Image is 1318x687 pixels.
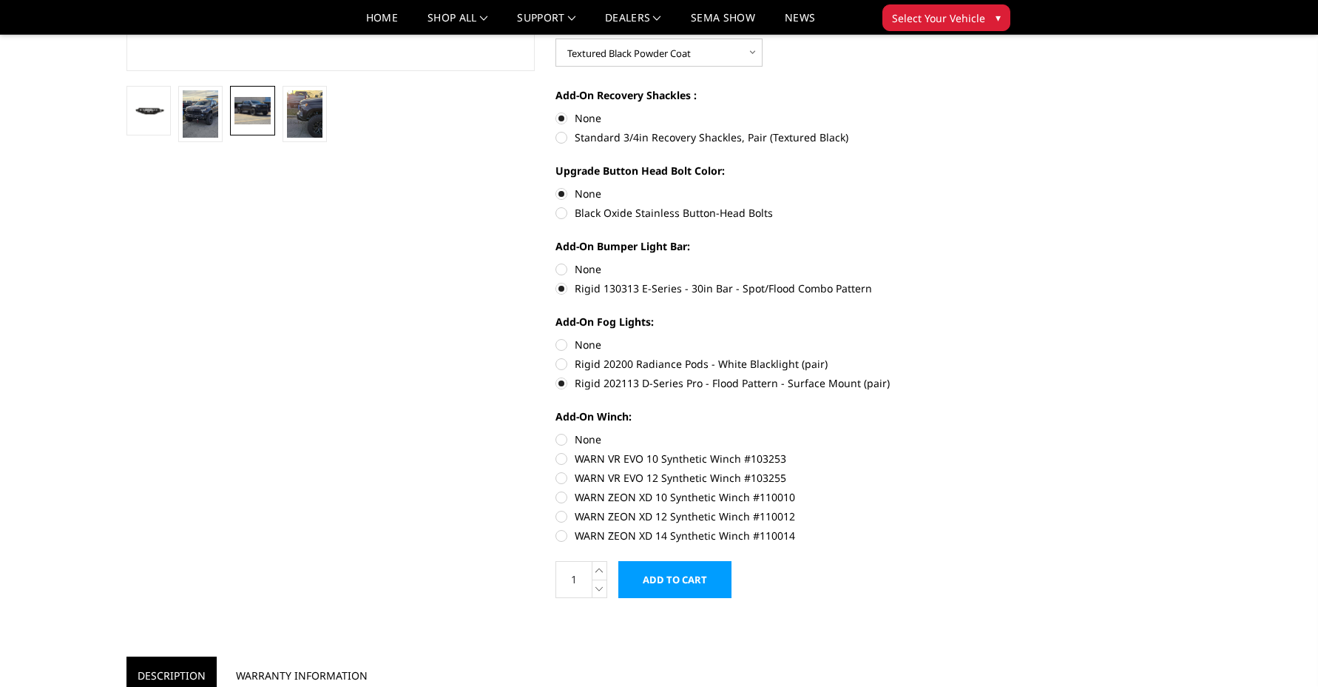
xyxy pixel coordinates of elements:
img: 2022-2025 Chevrolet Silverado 1500 - Freedom Series - Base Front Bumper (winch mount) [234,97,270,124]
label: None [555,337,964,352]
a: Support [517,13,575,34]
label: WARN VR EVO 10 Synthetic Winch #103253 [555,451,964,466]
label: WARN VR EVO 12 Synthetic Winch #103255 [555,470,964,486]
a: Dealers [605,13,661,34]
label: Upgrade Button Head Bolt Color: [555,163,964,178]
label: Rigid 202113 D-Series Pro - Flood Pattern - Surface Mount (pair) [555,375,964,391]
input: Add to Cart [618,561,731,598]
img: 2022-2025 Chevrolet Silverado 1500 - Freedom Series - Base Front Bumper (winch mount) [131,101,166,121]
span: ▾ [996,10,1001,25]
label: WARN ZEON XD 14 Synthetic Winch #110014 [555,528,964,543]
a: Home [366,13,398,34]
a: SEMA Show [691,13,755,34]
a: shop all [427,13,487,34]
label: Add-On Fog Lights: [555,314,964,329]
label: Add-On Bumper Light Bar: [555,238,964,254]
label: Standard 3/4in Recovery Shackles, Pair (Textured Black) [555,130,964,145]
label: Add-On Recovery Shackles : [555,87,964,103]
label: None [555,186,964,201]
label: None [555,432,964,447]
label: Black Oxide Stainless Button-Head Bolts [555,205,964,221]
label: Add-On Winch: [555,409,964,424]
a: News [785,13,815,34]
img: 2022-2025 Chevrolet Silverado 1500 - Freedom Series - Base Front Bumper (winch mount) [287,90,322,138]
label: WARN ZEON XD 12 Synthetic Winch #110012 [555,509,964,524]
img: 2022-2025 Chevrolet Silverado 1500 - Freedom Series - Base Front Bumper (winch mount) [183,90,218,138]
button: Select Your Vehicle [882,4,1010,31]
label: None [555,261,964,277]
span: Select Your Vehicle [892,10,985,26]
label: WARN ZEON XD 10 Synthetic Winch #110010 [555,489,964,505]
label: Rigid 20200 Radiance Pods - White Blacklight (pair) [555,356,964,372]
label: None [555,110,964,126]
label: Rigid 130313 E-Series - 30in Bar - Spot/Flood Combo Pattern [555,281,964,296]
